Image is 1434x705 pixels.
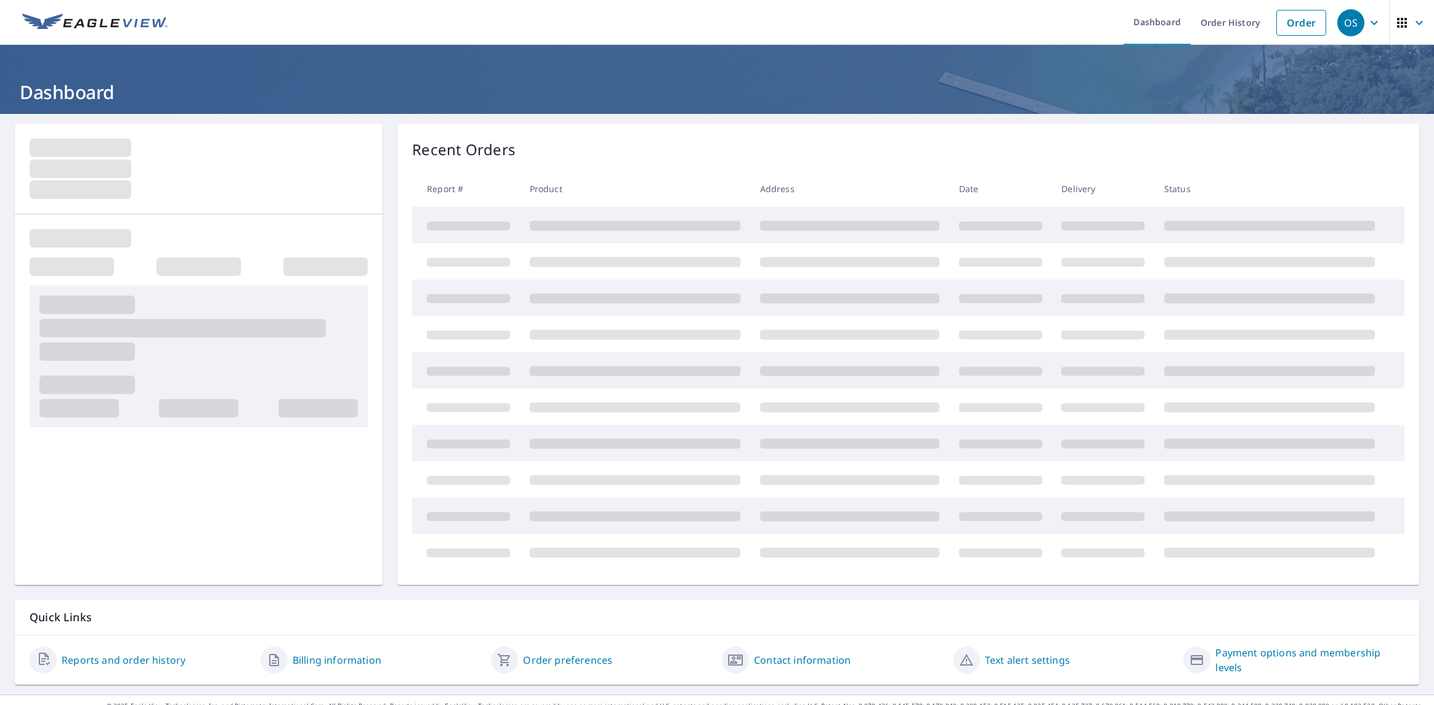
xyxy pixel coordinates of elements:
th: Status [1154,171,1385,207]
a: Reports and order history [62,653,185,667]
th: Delivery [1051,171,1154,207]
th: Address [750,171,949,207]
th: Report # [412,171,520,207]
th: Date [949,171,1052,207]
img: EV Logo [22,14,168,32]
a: Order preferences [523,653,612,667]
p: Recent Orders [412,139,516,161]
h1: Dashboard [15,79,1419,105]
p: Quick Links [30,610,1404,625]
a: Payment options and membership levels [1215,645,1404,675]
a: Text alert settings [985,653,1070,667]
a: Order [1276,10,1326,36]
a: Billing information [293,653,381,667]
div: OS [1337,9,1364,36]
th: Product [520,171,750,207]
a: Contact information [754,653,851,667]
